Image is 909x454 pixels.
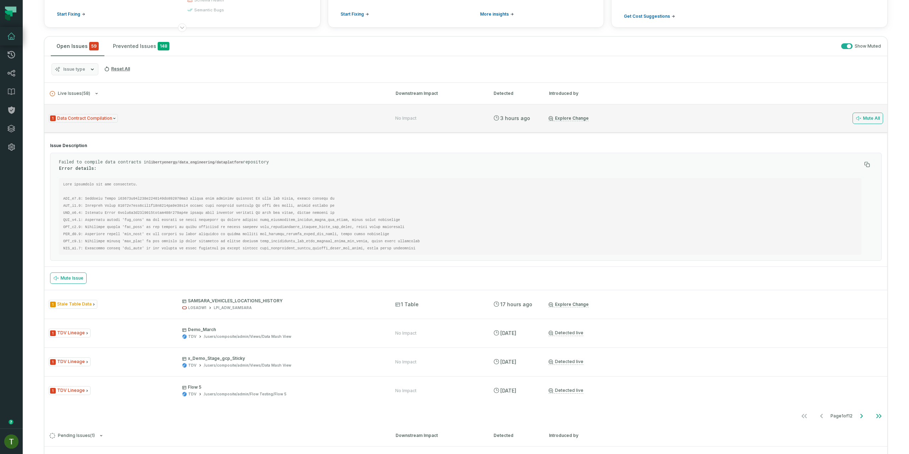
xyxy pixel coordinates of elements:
[395,388,417,394] div: No Impact
[50,330,56,336] span: Severity
[49,114,118,123] span: Issue Type
[49,329,91,337] span: Issue Type
[549,432,613,439] div: Introduced by
[63,66,85,72] span: Issue type
[624,13,670,19] span: Get Cost Suggestions
[395,359,417,365] div: No Impact
[396,90,481,97] div: Downstream Impact
[204,363,291,368] div: /users/composite/admin/Views/Data Mash View
[50,433,95,438] span: Pending Issues ( 1 )
[549,302,589,307] a: Explore Change
[188,305,206,310] div: LOSADW1
[50,433,383,438] button: Pending Issues(1)
[813,409,830,423] button: Go to previous page
[49,300,97,309] span: Issue Type
[500,301,532,307] relative-time: Sep 30, 2025, 4:45 PM GMT+3
[396,432,481,439] div: Downstream Impact
[500,359,516,365] relative-time: Sep 29, 2025, 10:02 AM GMT+3
[549,388,583,394] a: Detected live
[341,11,369,17] a: Start Fixing
[214,305,252,310] div: LPI_ADW_SAMSARA
[500,388,516,394] relative-time: Sep 29, 2025, 10:02 AM GMT+3
[59,165,97,171] strong: Error details:
[182,384,382,390] p: Flow 5
[395,115,417,121] div: No Impact
[51,63,98,75] button: Issue type
[395,330,417,336] div: No Impact
[50,388,56,394] span: Severity
[149,160,243,164] code: libertyenergy/data_engineering/dataplatform
[89,42,99,50] span: critical issues and errors combined
[49,386,91,395] span: Issue Type
[549,115,589,121] a: Explore Change
[194,7,224,13] span: semantic bugs
[853,409,870,423] button: Go to next page
[188,334,196,339] div: TDV
[182,327,382,333] p: Demo_March
[341,11,364,17] span: Start Fixing
[158,42,169,50] span: 148
[107,37,175,56] button: Prevented Issues
[51,37,104,56] button: Open Issues
[853,113,883,124] button: Mute All
[50,91,90,96] span: Live Issues ( 58 )
[549,330,583,336] a: Detected live
[549,90,613,97] div: Introduced by
[63,182,424,250] code: Lore ipsumdolo sit ame consectetu. ADI_e7.8: Seddoeiu Tempo i63673u94l238e2240149do892070ma3 aliq...
[796,409,813,423] button: Go to first page
[57,11,85,17] a: Start Fixing
[480,11,514,17] a: More insights
[624,13,675,19] a: Get Cost Suggestions
[4,434,18,449] img: avatar of Tomer Galun
[204,334,291,339] div: /users/composite/admin/Views/Data Mash View
[494,90,536,97] div: Detected
[59,159,861,171] p: Failed to compile data contracts in repository
[44,409,887,423] nav: pagination
[8,419,14,425] div: Tooltip anchor
[870,409,887,423] button: Go to last page
[49,357,91,366] span: Issue Type
[549,359,583,365] a: Detected live
[101,63,133,75] button: Reset All
[182,298,382,304] p: SAMSARA_VEHICLES_LOCATIONS_HISTORY
[50,359,56,365] span: Severity
[50,272,87,284] button: Mute Issue
[50,91,383,96] button: Live Issues(58)
[395,301,419,308] span: 1 Table
[50,302,56,307] span: Severity
[182,356,382,361] p: x_Demo_Stage_gcp_Sticky
[44,104,887,425] div: Live Issues(58)
[50,115,56,121] span: Severity
[500,115,530,121] relative-time: Oct 1, 2025, 6:35 AM GMT+3
[188,391,196,397] div: TDV
[494,432,536,439] div: Detected
[50,143,882,148] h4: Issue Description
[480,11,509,17] span: More insights
[57,11,80,17] span: Start Fixing
[188,363,196,368] div: TDV
[178,43,881,49] div: Show Muted
[796,409,887,423] ul: Page 1 of 12
[500,330,516,336] relative-time: Sep 29, 2025, 10:02 AM GMT+3
[204,391,287,397] div: /users/composite/admin/Flow Testing/Flow 5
